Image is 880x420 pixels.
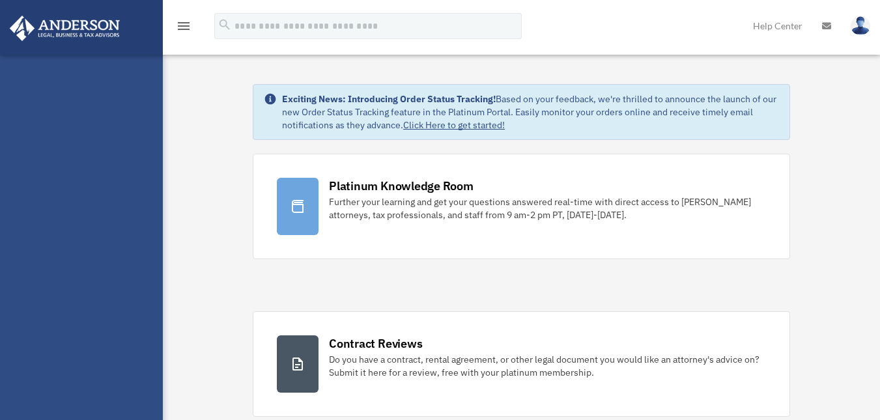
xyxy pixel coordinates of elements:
strong: Exciting News: Introducing Order Status Tracking! [282,93,496,105]
div: Based on your feedback, we're thrilled to announce the launch of our new Order Status Tracking fe... [282,92,779,132]
div: Further your learning and get your questions answered real-time with direct access to [PERSON_NAM... [329,195,766,221]
a: Platinum Knowledge Room Further your learning and get your questions answered real-time with dire... [253,154,790,259]
div: Platinum Knowledge Room [329,178,474,194]
a: Contract Reviews Do you have a contract, rental agreement, or other legal document you would like... [253,311,790,417]
a: menu [176,23,192,34]
i: search [218,18,232,32]
img: Anderson Advisors Platinum Portal [6,16,124,41]
div: Contract Reviews [329,335,422,352]
div: Do you have a contract, rental agreement, or other legal document you would like an attorney's ad... [329,353,766,379]
img: User Pic [851,16,870,35]
a: Click Here to get started! [403,119,505,131]
i: menu [176,18,192,34]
